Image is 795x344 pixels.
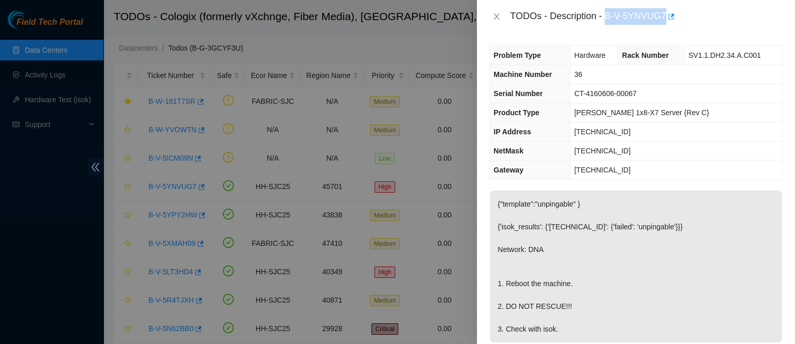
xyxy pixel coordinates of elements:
[574,128,631,136] span: [TECHNICAL_ID]
[493,51,541,59] span: Problem Type
[493,166,523,174] span: Gateway
[493,147,523,155] span: NetMask
[510,8,783,25] div: TODOs - Description - B-V-5YNVUG7
[574,108,709,117] span: [PERSON_NAME] 1x8-X7 Server {Rev C}
[490,191,782,342] p: {"template":"unpingable" } {'isok_results': {'[TECHNICAL_ID]': {'failed': 'unpingable'}}} Network...
[492,12,501,21] span: close
[574,51,606,59] span: Hardware
[574,70,582,79] span: 36
[493,70,552,79] span: Machine Number
[493,128,531,136] span: IP Address
[489,12,504,22] button: Close
[574,166,631,174] span: [TECHNICAL_ID]
[493,108,539,117] span: Product Type
[574,147,631,155] span: [TECHNICAL_ID]
[493,89,543,98] span: Serial Number
[688,51,761,59] span: SV1.1.DH2.34.A.C001
[574,89,637,98] span: CT-4160606-00067
[622,51,668,59] span: Rack Number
